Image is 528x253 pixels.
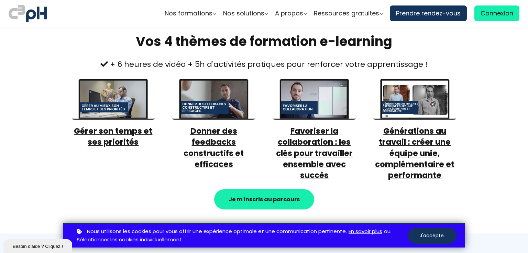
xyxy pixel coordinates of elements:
[408,228,456,244] button: J'accepte.
[314,8,379,19] span: Ressources gratuites
[396,8,461,19] span: Prendre rendez-vous
[87,227,347,236] span: Nous utilisons les cookies pour vous offrir une expérience optimale et une communication pertinente.
[390,5,467,21] a: Prendre rendez-vous
[9,3,47,23] img: logo C3PH
[75,227,408,244] p: ou .
[71,33,456,50] h1: Vos 4 thèmes de formation e-learning
[3,238,74,253] iframe: chat widget
[375,125,454,181] a: Générations au travail : créer une équipe unie, complémentaire et performante
[474,5,519,21] a: Connexion
[184,125,244,170] a: Donner des feedbacks constructifs et efficaces
[214,189,314,209] button: Je m'inscris au parcours
[275,8,303,19] span: A propos
[71,58,456,70] div: + 6 heures de vidéo + 5h d'activités pratiques pour renforcer votre apprentissage !
[223,8,264,19] span: Nos solutions
[165,8,212,19] span: Nos formations
[349,227,382,236] a: En savoir plus
[77,236,183,244] a: Sélectionner les cookies individuellement.
[276,125,353,181] a: Favoriser la collaboration : les clés pour travailler ensemble avec succès
[481,8,513,19] span: Connexion
[74,125,152,147] a: Gérer son temps et ses priorités
[229,195,300,203] strong: Je m'inscris au parcours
